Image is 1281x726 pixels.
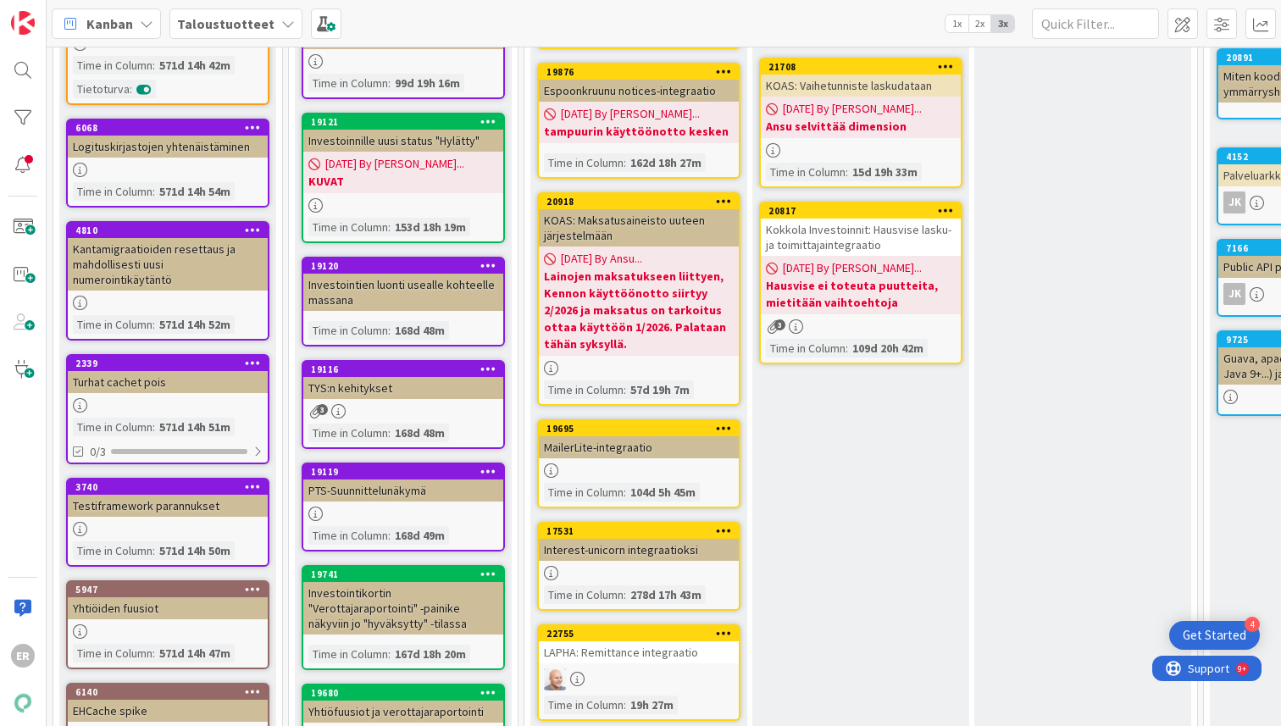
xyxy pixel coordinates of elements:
[325,155,464,173] span: [DATE] By [PERSON_NAME]...
[66,580,269,669] a: 5947Yhtiöiden fuusiotTime in Column:571d 14h 47m
[152,315,155,334] span: :
[75,122,268,134] div: 6068
[86,7,94,20] div: 9+
[544,268,734,352] b: Lainojen maksatukseen liittyen, Kennon käyttöönotto siirtyy 2/2026 ja maksatus on tarkoitus ottaa...
[68,120,268,158] div: 6068Logituskirjastojen yhtenäistäminen
[68,356,268,371] div: 2339
[539,626,739,663] div: 22755LAPHA: Remittance integraatio
[303,362,503,377] div: 19116
[537,624,740,721] a: 22755LAPHA: Remittance integraatioNGTime in Column:19h 27m
[155,418,235,436] div: 571d 14h 51m
[544,696,624,714] div: Time in Column
[86,14,133,34] span: Kanban
[303,567,503,635] div: 19741Investointikortin "Verottajaraportointi" -painike näkyviin jo "hyväksytty" -tilassa
[759,58,962,188] a: 21708KOAS: Vaihetunniste laskudataan[DATE] By [PERSON_NAME]...Ansu selvittää dimensionTime in Col...
[303,464,503,479] div: 19119
[539,668,739,690] div: NG
[537,63,740,179] a: 19876Espoonkruunu notices-integraatio[DATE] By [PERSON_NAME]...tampuurin käyttöönotto keskenTime ...
[761,203,961,219] div: 20817
[546,196,739,208] div: 20918
[303,258,503,274] div: 19120
[848,163,922,181] div: 15d 19h 33m
[391,526,449,545] div: 168d 49m
[1223,191,1245,213] div: JK
[626,380,694,399] div: 57d 19h 7m
[544,153,624,172] div: Time in Column
[848,339,928,357] div: 109d 20h 42m
[73,315,152,334] div: Time in Column
[317,404,328,415] span: 3
[311,568,503,580] div: 19741
[539,524,739,561] div: 17531Interest-unicorn integraatioksi
[626,585,706,604] div: 278d 17h 43m
[68,371,268,393] div: Turhat cachet pois
[302,257,505,346] a: 19120Investointien luonti usealle kohteelle massanaTime in Column:168d 48m
[846,339,848,357] span: :
[68,136,268,158] div: Logituskirjastojen yhtenäistäminen
[544,123,734,140] b: tampuurin käyttöönotto kesken
[302,565,505,670] a: 19741Investointikortin "Verottajaraportointi" -painike näkyviin jo "hyväksytty" -tilassaTime in C...
[991,15,1014,32] span: 3x
[66,221,269,341] a: 4810Kantamigraatioiden resettaus ja mahdollisesti uusi numerointikäytäntöTime in Column:571d 14h 52m
[75,481,268,493] div: 3740
[311,260,503,272] div: 19120
[546,423,739,435] div: 19695
[302,10,505,99] a: Alkusaldojen siirtymät - jatkoaTime in Column:99d 19h 16m
[75,224,268,236] div: 4810
[303,114,503,152] div: 19121Investoinnille uusi status "Hylätty"
[152,541,155,560] span: :
[68,684,268,722] div: 6140EHCache spike
[783,100,922,118] span: [DATE] By [PERSON_NAME]...
[624,153,626,172] span: :
[308,74,388,92] div: Time in Column
[544,585,624,604] div: Time in Column
[774,319,785,330] span: 3
[311,116,503,128] div: 19121
[66,354,269,464] a: 2339Turhat cachet poisTime in Column:571d 14h 51m0/3
[537,419,740,508] a: 19695MailerLite-integraatioTime in Column:104d 5h 45m
[68,356,268,393] div: 2339Turhat cachet pois
[75,357,268,369] div: 2339
[544,380,624,399] div: Time in Column
[624,380,626,399] span: :
[11,644,35,668] div: ER
[68,582,268,619] div: 5947Yhtiöiden fuusiot
[303,464,503,502] div: 19119PTS-Suunnittelunäkymä
[303,130,503,152] div: Investoinnille uusi status "Hylätty"
[152,418,155,436] span: :
[303,114,503,130] div: 19121
[388,321,391,340] span: :
[968,15,991,32] span: 2x
[155,644,235,662] div: 571d 14h 47m
[546,525,739,537] div: 17531
[311,687,503,699] div: 19680
[73,80,130,98] div: Tietoturva
[68,223,268,238] div: 4810
[539,641,739,663] div: LAPHA: Remittance integraatio
[68,684,268,700] div: 6140
[302,113,505,243] a: 19121Investoinnille uusi status "Hylätty"[DATE] By [PERSON_NAME]...KUVATTime in Column:153d 18h 19m
[66,478,269,567] a: 3740Testiframework parannuksetTime in Column:571d 14h 50m
[1032,8,1159,39] input: Quick Filter...
[155,541,235,560] div: 571d 14h 50m
[1183,627,1246,644] div: Get Started
[155,315,235,334] div: 571d 14h 52m
[152,644,155,662] span: :
[761,203,961,256] div: 20817Kokkola Investoinnit: Hausvise lasku- ja toimittajaintegraatio
[761,59,961,97] div: 21708KOAS: Vaihetunniste laskudataan
[73,418,152,436] div: Time in Column
[311,466,503,478] div: 19119
[539,421,739,458] div: 19695MailerLite-integraatio
[388,74,391,92] span: :
[539,80,739,102] div: Espoonkruunu notices-integraatio
[561,105,700,123] span: [DATE] By [PERSON_NAME]...
[539,64,739,80] div: 19876
[388,645,391,663] span: :
[539,626,739,641] div: 22755
[391,645,470,663] div: 167d 18h 20m
[783,259,922,277] span: [DATE] By [PERSON_NAME]...
[391,218,470,236] div: 153d 18h 19m
[152,56,155,75] span: :
[68,495,268,517] div: Testiframework parannukset
[391,424,449,442] div: 168d 48m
